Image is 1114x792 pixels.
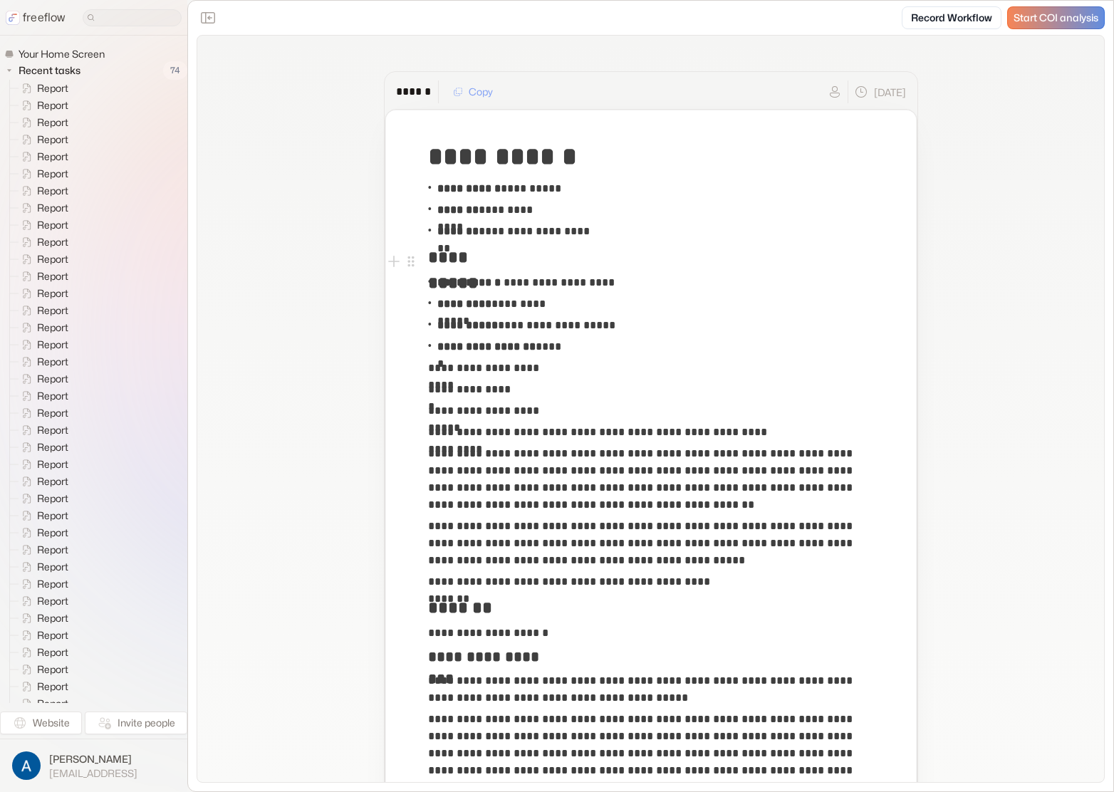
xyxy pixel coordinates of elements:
[6,9,66,26] a: freeflow
[34,269,73,283] span: Report
[10,131,74,148] a: Report
[34,338,73,352] span: Report
[34,355,73,369] span: Report
[34,509,73,523] span: Report
[34,611,73,625] span: Report
[10,199,74,217] a: Report
[34,406,73,420] span: Report
[10,336,74,353] a: Report
[34,372,73,386] span: Report
[10,644,74,661] a: Report
[10,217,74,234] a: Report
[34,286,73,301] span: Report
[34,491,73,506] span: Report
[10,165,74,182] a: Report
[444,80,501,103] button: Copy
[10,353,74,370] a: Report
[23,9,66,26] p: freeflow
[34,184,73,198] span: Report
[10,114,74,131] a: Report
[34,150,73,164] span: Report
[10,439,74,456] a: Report
[163,61,187,80] span: 74
[10,251,74,268] a: Report
[16,47,109,61] span: Your Home Screen
[10,558,74,575] a: Report
[385,253,402,270] button: Add block
[34,389,73,403] span: Report
[34,252,73,266] span: Report
[10,285,74,302] a: Report
[34,321,73,335] span: Report
[10,593,74,610] a: Report
[10,678,74,695] a: Report
[12,751,41,780] img: profile
[34,679,73,694] span: Report
[10,80,74,97] a: Report
[4,62,86,79] button: Recent tasks
[1007,6,1105,29] a: Start COI analysis
[10,182,74,199] a: Report
[10,524,74,541] a: Report
[10,319,74,336] a: Report
[874,85,906,100] p: [DATE]
[10,610,74,627] a: Report
[10,541,74,558] a: Report
[402,253,420,270] button: Open block menu
[34,594,73,608] span: Report
[34,303,73,318] span: Report
[34,98,73,113] span: Report
[10,370,74,387] a: Report
[49,752,137,766] span: [PERSON_NAME]
[10,268,74,285] a: Report
[902,6,1001,29] a: Record Workflow
[10,507,74,524] a: Report
[10,695,74,712] a: Report
[10,456,74,473] a: Report
[34,423,73,437] span: Report
[10,422,74,439] a: Report
[34,218,73,232] span: Report
[10,575,74,593] a: Report
[10,627,74,644] a: Report
[34,457,73,471] span: Report
[34,662,73,677] span: Report
[10,148,74,165] a: Report
[34,167,73,181] span: Report
[9,748,179,783] button: [PERSON_NAME][EMAIL_ADDRESS]
[10,490,74,507] a: Report
[34,201,73,215] span: Report
[34,645,73,660] span: Report
[4,47,110,61] a: Your Home Screen
[10,234,74,251] a: Report
[34,543,73,557] span: Report
[34,526,73,540] span: Report
[10,473,74,490] a: Report
[34,81,73,95] span: Report
[10,405,74,422] a: Report
[1014,12,1098,24] span: Start COI analysis
[34,474,73,489] span: Report
[10,387,74,405] a: Report
[49,767,137,780] span: [EMAIL_ADDRESS]
[34,628,73,642] span: Report
[10,97,74,114] a: Report
[10,302,74,319] a: Report
[16,63,85,78] span: Recent tasks
[85,712,187,734] button: Invite people
[34,132,73,147] span: Report
[197,6,219,29] button: Close the sidebar
[10,661,74,678] a: Report
[34,115,73,130] span: Report
[34,235,73,249] span: Report
[34,560,73,574] span: Report
[34,440,73,454] span: Report
[34,577,73,591] span: Report
[34,697,73,711] span: Report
